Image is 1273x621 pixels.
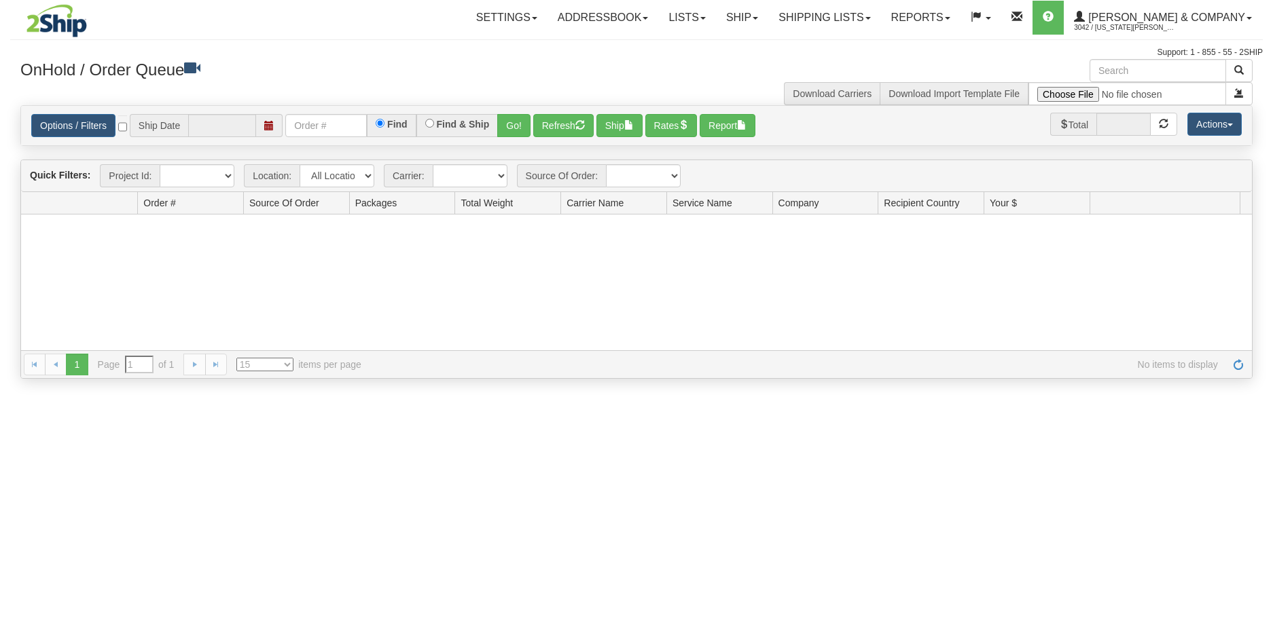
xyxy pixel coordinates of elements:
[31,114,115,137] a: Options / Filters
[673,196,732,210] span: Service Name
[1074,21,1176,35] span: 3042 / [US_STATE][PERSON_NAME]
[1187,113,1242,136] button: Actions
[1028,82,1226,105] input: Import
[1085,12,1245,23] span: [PERSON_NAME] & Company
[567,196,624,210] span: Carrier Name
[10,47,1263,58] div: Support: 1 - 855 - 55 - 2SHIP
[461,196,513,210] span: Total Weight
[533,114,594,137] button: Refresh
[596,114,643,137] button: Ship
[990,196,1017,210] span: Your $
[236,358,361,371] span: items per page
[884,196,959,210] span: Recipient Country
[249,196,319,210] span: Source Of Order
[497,114,531,137] button: Go!
[387,119,408,129] label: Find
[881,1,961,35] a: Reports
[380,358,1218,371] span: No items to display
[889,88,1020,99] a: Download Import Template File
[100,164,160,187] span: Project Id:
[98,356,175,373] span: Page of 1
[658,1,715,35] a: Lists
[716,1,768,35] a: Ship
[285,114,367,137] input: Order #
[1064,1,1262,35] a: [PERSON_NAME] & Company 3042 / [US_STATE][PERSON_NAME]
[1225,59,1253,82] button: Search
[437,119,490,129] label: Find & Ship
[355,196,397,210] span: Packages
[143,196,175,210] span: Order #
[793,88,872,99] a: Download Carriers
[21,160,1252,192] div: grid toolbar
[130,114,188,137] span: Ship Date
[1050,113,1097,136] span: Total
[244,164,300,187] span: Location:
[1090,59,1226,82] input: Search
[1227,354,1249,375] a: Refresh
[20,59,626,79] h3: OnHold / Order Queue
[768,1,880,35] a: Shipping lists
[700,114,755,137] button: Report
[517,164,607,187] span: Source Of Order:
[66,354,88,375] span: 1
[10,3,103,38] img: logo3042.jpg
[548,1,659,35] a: Addressbook
[384,164,433,187] span: Carrier:
[30,168,90,182] label: Quick Filters:
[778,196,819,210] span: Company
[466,1,548,35] a: Settings
[645,114,698,137] button: Rates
